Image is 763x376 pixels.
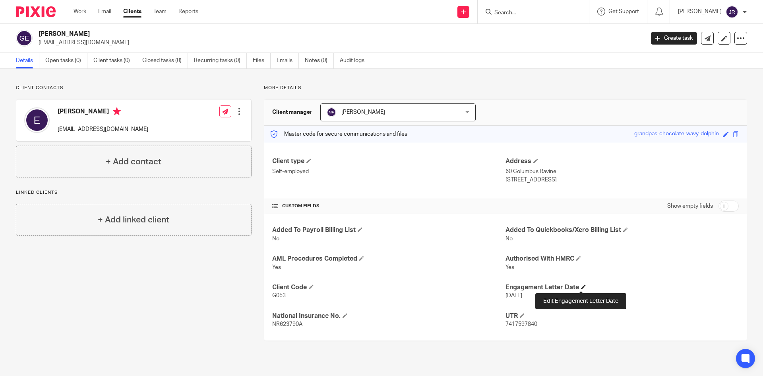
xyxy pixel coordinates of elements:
h4: Client Code [272,283,505,292]
i: Primary [113,107,121,115]
a: Emails [277,53,299,68]
p: Master code for secure communications and files [270,130,407,138]
p: [STREET_ADDRESS] [505,176,739,184]
a: Open tasks (0) [45,53,87,68]
img: svg%3E [726,6,738,18]
h3: Client manager [272,108,312,116]
a: Recurring tasks (0) [194,53,247,68]
img: Pixie [16,6,56,17]
a: Team [153,8,167,16]
p: [PERSON_NAME] [678,8,722,16]
img: svg%3E [327,107,336,117]
span: No [272,236,279,242]
h4: National Insurance No. [272,312,505,320]
span: [DATE] [505,293,522,298]
a: Client tasks (0) [93,53,136,68]
p: Client contacts [16,85,252,91]
span: No [505,236,513,242]
p: Linked clients [16,189,252,196]
span: [PERSON_NAME] [341,109,385,115]
a: Audit logs [340,53,370,68]
h4: Added To Payroll Billing List [272,226,505,234]
h4: CUSTOM FIELDS [272,203,505,209]
a: Clients [123,8,141,16]
a: Work [74,8,86,16]
h4: UTR [505,312,739,320]
h4: Added To Quickbooks/Xero Billing List [505,226,739,234]
a: Closed tasks (0) [142,53,188,68]
a: Notes (0) [305,53,334,68]
span: Yes [272,265,281,270]
h4: [PERSON_NAME] [58,107,148,117]
h4: AML Procedures Completed [272,255,505,263]
h4: + Add linked client [98,214,169,226]
span: 7417597840 [505,321,537,327]
p: [EMAIL_ADDRESS][DOMAIN_NAME] [58,125,148,133]
h4: Client type [272,157,505,166]
h2: [PERSON_NAME] [39,30,519,38]
h4: + Add contact [106,156,161,168]
p: Self-employed [272,168,505,175]
input: Search [494,10,565,17]
h4: Engagement Letter Date [505,283,739,292]
a: Reports [178,8,198,16]
a: Details [16,53,39,68]
p: More details [264,85,747,91]
img: svg%3E [24,107,50,133]
div: grandpas-chocolate-wavy-dolphin [634,130,719,139]
a: Email [98,8,111,16]
span: NR623790A [272,321,302,327]
p: 60 Columbus Ravine [505,168,739,175]
p: [EMAIL_ADDRESS][DOMAIN_NAME] [39,39,639,47]
h4: Address [505,157,739,166]
label: Show empty fields [667,202,713,210]
a: Files [253,53,271,68]
span: Get Support [608,9,639,14]
h4: Authorised With HMRC [505,255,739,263]
img: svg%3E [16,30,33,47]
span: G053 [272,293,286,298]
a: Create task [651,32,697,45]
span: Yes [505,265,514,270]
